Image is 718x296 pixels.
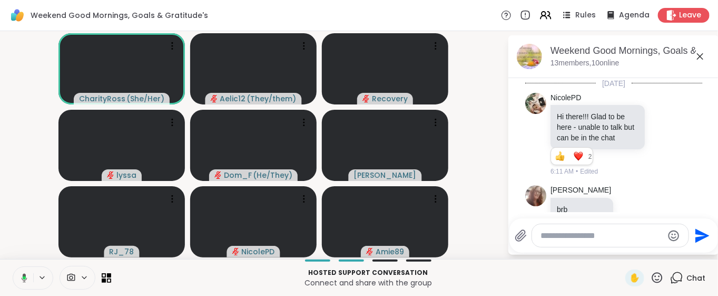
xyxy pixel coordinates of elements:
span: Leave [679,10,701,21]
span: CharityRoss [79,93,125,104]
span: audio-muted [211,95,218,102]
span: 6:11 AM [550,167,574,176]
button: Reactions: love [573,152,584,160]
span: Aelic12 [220,93,246,104]
span: audio-muted [107,171,114,179]
span: 2 [588,152,593,161]
button: Emoji picker [667,230,680,242]
span: audio-muted [232,248,240,255]
span: audio-muted [214,171,222,179]
span: Weekend Good Mornings, Goals & Gratitude's [31,10,208,21]
p: 13 members, 10 online [550,58,619,69]
img: ShareWell Logomark [8,6,26,24]
a: [PERSON_NAME] [550,185,611,196]
p: brb [557,204,607,215]
button: Send [689,224,713,247]
span: Dom_F [224,170,252,180]
span: [PERSON_NAME] [354,170,417,180]
p: Hosted support conversation [117,268,619,278]
img: Weekend Good Mornings, Goals & Gratitude's , Sep 13 [517,44,542,69]
span: Edited [580,167,598,176]
span: ( He/They ) [253,170,292,180]
textarea: Type your message [540,231,663,241]
a: NicolePD [550,93,581,103]
div: Weekend Good Mornings, Goals & Gratitude's , [DATE] [550,44,711,58]
span: audio-muted [362,95,370,102]
span: Recovery [372,93,408,104]
span: NicolePD [242,246,275,257]
p: Hi there!!! Glad to be here - unable to talk but can be in the chat [557,111,638,143]
span: Amie89 [376,246,404,257]
span: Rules [575,10,596,21]
span: RJ_78 [110,246,134,257]
div: Reaction list [551,148,588,165]
span: ( They/them ) [247,93,297,104]
span: ( She/Her ) [126,93,164,104]
p: Connect and share with the group [117,278,619,288]
span: audio-muted [366,248,373,255]
img: https://sharewell-space-live.sfo3.digitaloceanspaces.com/user-generated/ce4ae2cb-cc59-4db7-950b-0... [525,93,546,114]
span: • [576,167,578,176]
button: Reactions: like [554,152,565,160]
span: Agenda [619,10,650,21]
span: Chat [686,273,705,283]
span: lyssa [116,170,136,180]
span: ✋ [630,272,640,284]
img: https://sharewell-space-live.sfo3.digitaloceanspaces.com/user-generated/12025a04-e023-4d79-ba6e-0... [525,185,546,206]
span: [DATE] [596,78,632,89]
